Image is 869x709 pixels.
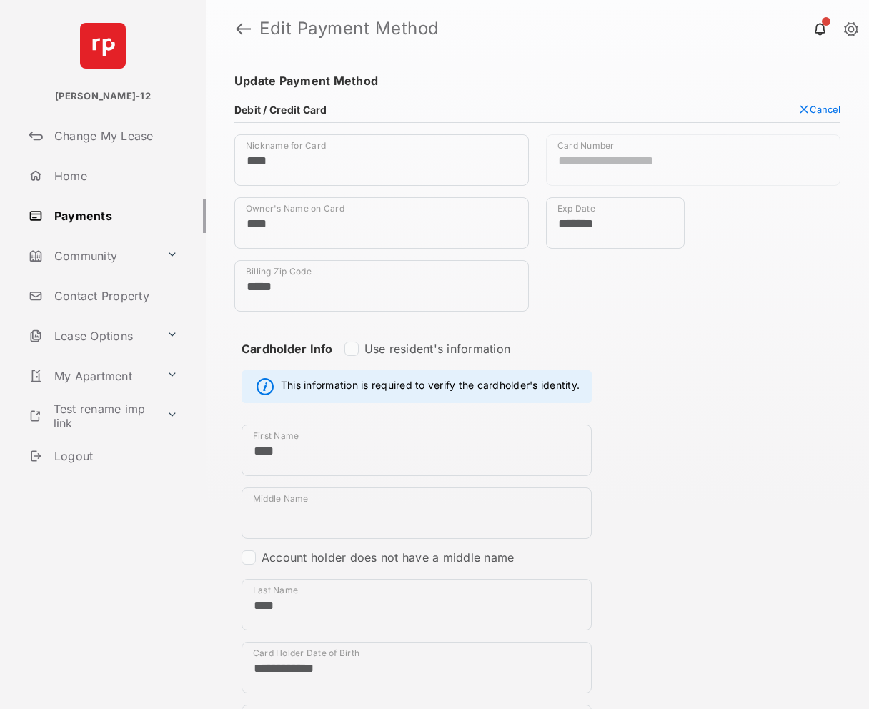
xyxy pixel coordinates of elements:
[262,550,514,565] label: Account holder does not have a middle name
[23,439,206,473] a: Logout
[23,319,161,353] a: Lease Options
[23,119,206,153] a: Change My Lease
[234,104,327,116] h4: Debit / Credit Card
[281,378,580,395] span: This information is required to verify the cardholder's identity.
[55,89,151,104] p: [PERSON_NAME]-12
[80,23,126,69] img: svg+xml;base64,PHN2ZyB4bWxucz0iaHR0cDovL3d3dy53My5vcmcvMjAwMC9zdmciIHdpZHRoPSI2NCIgaGVpZ2h0PSI2NC...
[364,342,510,356] label: Use resident's information
[259,20,440,37] strong: Edit Payment Method
[810,104,840,115] span: Cancel
[23,199,206,233] a: Payments
[23,359,161,393] a: My Apartment
[234,74,840,88] h4: Update Payment Method
[23,399,161,433] a: Test rename imp link
[798,104,840,115] button: Cancel
[242,342,333,382] strong: Cardholder Info
[23,239,161,273] a: Community
[23,279,206,313] a: Contact Property
[23,159,206,193] a: Home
